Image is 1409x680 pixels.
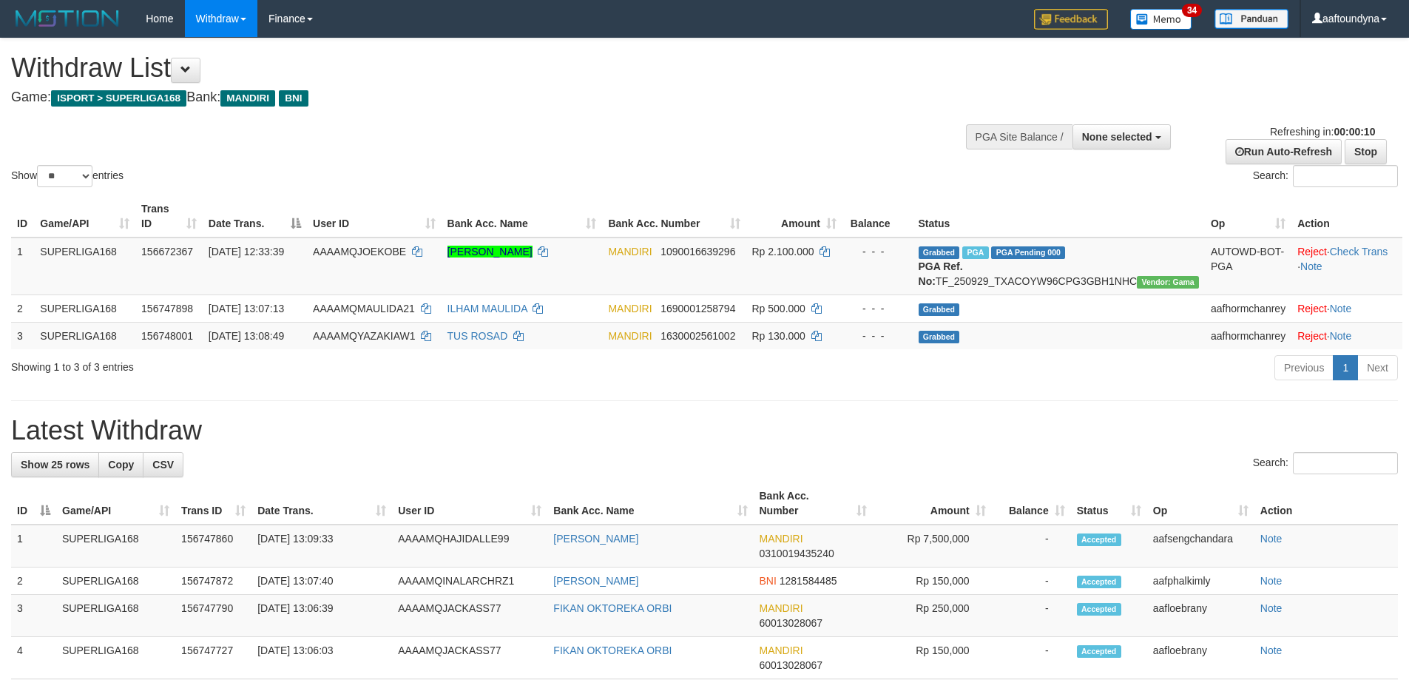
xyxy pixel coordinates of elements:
[1147,637,1254,679] td: aafloebrany
[442,195,603,238] th: Bank Acc. Name: activate to sort column ascending
[141,246,193,257] span: 156672367
[251,595,392,637] td: [DATE] 13:06:39
[553,644,672,656] a: FIKAN OKTOREKA ORBI
[752,303,805,314] span: Rp 500.000
[1253,165,1398,187] label: Search:
[760,575,777,587] span: BNI
[919,246,960,259] span: Grabbed
[175,595,251,637] td: 156747790
[913,238,1205,295] td: TF_250929_TXACOYW96CPG3GBH1NHC
[919,331,960,343] span: Grabbed
[392,525,547,568] td: AAAAMQHAJIDALLE99
[1137,276,1199,289] span: Vendor URL: https://trx31.1velocity.biz
[848,329,907,343] div: - - -
[392,637,547,679] td: AAAAMQJACKASS77
[1293,165,1398,187] input: Search:
[760,617,823,629] span: Copy 60013028067 to clipboard
[1077,533,1121,546] span: Accepted
[313,330,415,342] span: AAAAMQYAZAKIAW1
[11,322,34,349] td: 3
[873,525,992,568] td: Rp 7,500,000
[1082,131,1152,143] span: None selected
[1205,238,1291,295] td: AUTOWD-BOT-PGA
[392,595,547,637] td: AAAAMQJACKASS77
[1226,139,1342,164] a: Run Auto-Refresh
[760,533,803,545] span: MANDIRI
[746,195,842,238] th: Amount: activate to sort column ascending
[660,246,735,257] span: Copy 1090016639296 to clipboard
[1034,9,1108,30] img: Feedback.jpg
[313,246,406,257] span: AAAAMQJOEKOBE
[56,482,175,525] th: Game/API: activate to sort column ascending
[11,482,56,525] th: ID: activate to sort column descending
[991,246,1065,259] span: PGA Pending
[152,459,174,471] span: CSV
[1130,9,1192,30] img: Button%20Memo.svg
[251,637,392,679] td: [DATE] 13:06:03
[1291,322,1402,349] td: ·
[11,637,56,679] td: 4
[1147,568,1254,595] td: aafphalkimly
[108,459,134,471] span: Copy
[760,602,803,614] span: MANDIRI
[34,294,135,322] td: SUPERLIGA168
[1333,355,1358,380] a: 1
[602,195,746,238] th: Bank Acc. Number: activate to sort column ascending
[34,195,135,238] th: Game/API: activate to sort column ascending
[11,53,925,83] h1: Withdraw List
[175,482,251,525] th: Trans ID: activate to sort column ascending
[447,303,527,314] a: ILHAM MAULIDA
[919,260,963,287] b: PGA Ref. No:
[251,525,392,568] td: [DATE] 13:09:33
[279,90,308,107] span: BNI
[11,238,34,295] td: 1
[848,244,907,259] div: - - -
[873,637,992,679] td: Rp 150,000
[547,482,753,525] th: Bank Acc. Name: activate to sort column ascending
[11,294,34,322] td: 2
[11,195,34,238] th: ID
[1345,139,1387,164] a: Stop
[1205,294,1291,322] td: aafhormchanrey
[913,195,1205,238] th: Status
[37,165,92,187] select: Showentries
[313,303,415,314] span: AAAAMQMAULIDA21
[34,322,135,349] td: SUPERLIGA168
[98,452,143,477] a: Copy
[992,595,1071,637] td: -
[175,525,251,568] td: 156747860
[1297,246,1327,257] a: Reject
[1330,303,1352,314] a: Note
[1270,126,1375,138] span: Refreshing in:
[966,124,1072,149] div: PGA Site Balance /
[1330,246,1388,257] a: Check Trans
[1077,603,1121,616] span: Accepted
[1291,238,1402,295] td: · ·
[752,330,805,342] span: Rp 130.000
[1077,645,1121,658] span: Accepted
[34,238,135,295] td: SUPERLIGA168
[21,459,89,471] span: Show 25 rows
[1300,260,1322,272] a: Note
[307,195,441,238] th: User ID: activate to sort column ascending
[1182,4,1202,17] span: 34
[392,482,547,525] th: User ID: activate to sort column ascending
[251,482,392,525] th: Date Trans.: activate to sort column ascending
[1330,330,1352,342] a: Note
[135,195,203,238] th: Trans ID: activate to sort column ascending
[11,165,124,187] label: Show entries
[1260,533,1283,545] a: Note
[1260,575,1283,587] a: Note
[992,568,1071,595] td: -
[447,330,508,342] a: TUS ROSAD
[780,575,837,587] span: Copy 1281584485 to clipboard
[209,330,284,342] span: [DATE] 13:08:49
[1297,330,1327,342] a: Reject
[848,301,907,316] div: - - -
[608,330,652,342] span: MANDIRI
[873,595,992,637] td: Rp 250,000
[873,568,992,595] td: Rp 150,000
[141,303,193,314] span: 156747898
[608,303,652,314] span: MANDIRI
[1254,482,1398,525] th: Action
